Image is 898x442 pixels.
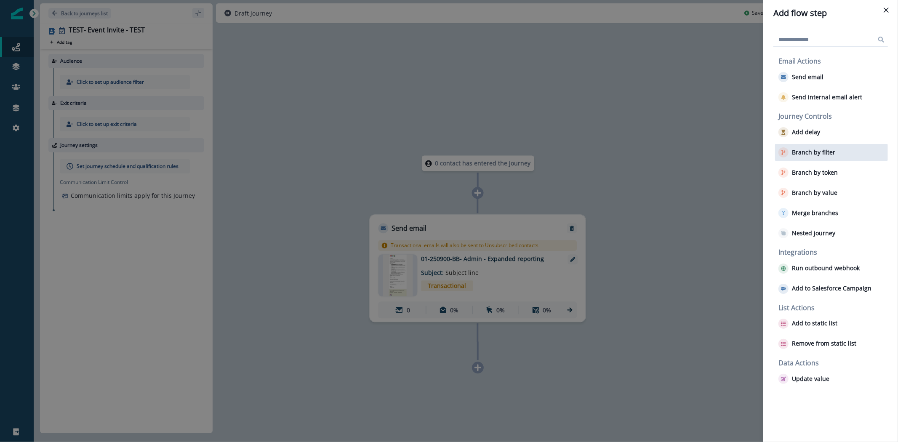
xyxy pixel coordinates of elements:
[792,375,829,383] p: Update value
[778,359,888,367] h2: Data Actions
[792,74,823,81] p: Send email
[778,72,823,82] button: Send email
[778,168,838,178] button: Branch by token
[778,319,837,329] button: Add to static list
[778,112,888,120] h2: Journey Controls
[778,284,871,294] button: Add to Salesforce Campaign
[792,340,856,347] p: Remove from static list
[778,208,838,218] button: Merge branches
[792,230,835,237] p: Nested journey
[778,264,860,274] button: Run outbound webhook
[792,189,837,197] p: Branch by value
[792,94,862,101] p: Send internal email alert
[778,147,835,157] button: Branch by filter
[778,228,835,238] button: Nested journey
[792,169,838,176] p: Branch by token
[778,92,862,102] button: Send internal email alert
[792,149,835,156] p: Branch by filter
[792,285,871,292] p: Add to Salesforce Campaign
[778,188,837,198] button: Branch by value
[778,374,829,384] button: Update value
[778,57,888,65] h2: Email Actions
[792,210,838,217] p: Merge branches
[778,248,888,256] h2: Integrations
[792,129,820,136] p: Add delay
[778,304,888,312] h2: List Actions
[778,127,820,137] button: Add delay
[792,265,860,272] p: Run outbound webhook
[778,339,856,349] button: Remove from static list
[879,3,893,17] button: Close
[773,7,888,19] div: Add flow step
[792,320,837,327] p: Add to static list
